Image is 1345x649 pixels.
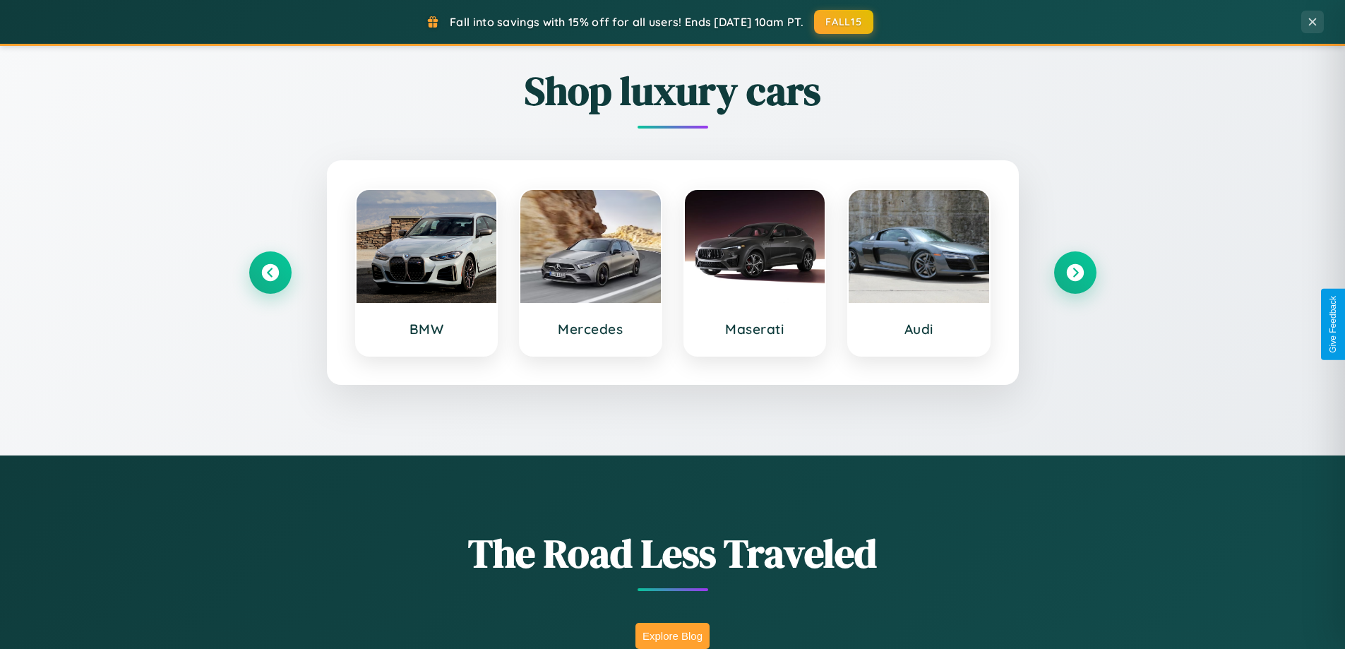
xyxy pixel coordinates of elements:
[371,321,483,338] h3: BMW
[863,321,975,338] h3: Audi
[249,64,1096,118] h2: Shop luxury cars
[635,623,710,649] button: Explore Blog
[534,321,647,338] h3: Mercedes
[450,15,803,29] span: Fall into savings with 15% off for all users! Ends [DATE] 10am PT.
[699,321,811,338] h3: Maserati
[249,526,1096,580] h1: The Road Less Traveled
[814,10,873,34] button: FALL15
[1328,296,1338,353] div: Give Feedback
